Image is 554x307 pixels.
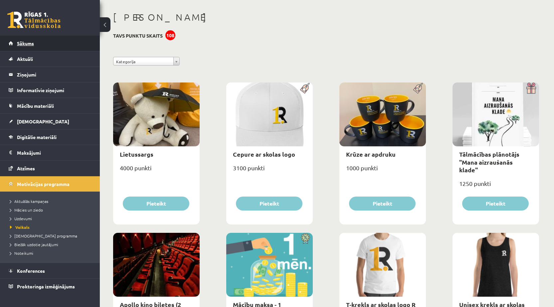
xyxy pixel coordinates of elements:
[9,82,92,98] a: Informatīvie ziņojumi
[411,82,426,94] img: Populāra prece
[236,197,302,211] button: Pieteikt
[10,199,48,204] span: Aktuālās kampaņas
[17,181,70,187] span: Motivācijas programma
[10,233,93,239] a: [DEMOGRAPHIC_DATA] programma
[113,162,200,179] div: 4000 punkti
[10,241,93,247] a: Biežāk uzdotie jautājumi
[10,250,93,256] a: Noteikumi
[113,57,180,66] a: Kategorija
[10,233,77,238] span: [DEMOGRAPHIC_DATA] programma
[9,161,92,176] a: Atzīmes
[9,51,92,67] a: Aktuāli
[120,150,153,158] a: Lietussargs
[17,283,75,289] span: Proktoringa izmēģinājums
[233,150,295,158] a: Cepure ar skolas logo
[7,12,61,28] a: Rīgas 1. Tālmācības vidusskola
[349,197,416,211] button: Pieteikt
[10,216,32,221] span: Uzdevumi
[123,197,189,211] button: Pieteikt
[453,178,539,195] div: 1250 punkti
[339,162,426,179] div: 1000 punkti
[9,263,92,278] a: Konferences
[9,145,92,160] a: Maksājumi
[165,30,175,40] div: 108
[10,216,93,222] a: Uzdevumi
[10,207,93,213] a: Mācies un ziedo
[116,57,171,66] span: Kategorija
[17,82,92,98] legend: Informatīvie ziņojumi
[226,162,313,179] div: 3100 punkti
[9,36,92,51] a: Sākums
[17,165,35,171] span: Atzīmes
[113,33,163,39] h3: Tavs punktu skaits
[298,82,313,94] img: Populāra prece
[10,225,30,230] span: Veikals
[462,197,529,211] button: Pieteikt
[17,40,34,46] span: Sākums
[17,103,54,109] span: Mācību materiāli
[10,198,93,204] a: Aktuālās kampaņas
[9,67,92,82] a: Ziņojumi
[10,224,93,230] a: Veikals
[346,150,396,158] a: Krūze ar apdruku
[113,12,539,23] h1: [PERSON_NAME]
[17,67,92,82] legend: Ziņojumi
[10,242,58,247] span: Biežāk uzdotie jautājumi
[9,98,92,113] a: Mācību materiāli
[17,145,92,160] legend: Maksājumi
[459,150,519,174] a: Tālmācības plānotājs "Mana aizraušanās klade"
[17,118,69,124] span: [DEMOGRAPHIC_DATA]
[17,56,33,62] span: Aktuāli
[9,176,92,192] a: Motivācijas programma
[9,279,92,294] a: Proktoringa izmēģinājums
[298,233,313,244] img: Atlaide
[524,82,539,94] img: Dāvana ar pārsteigumu
[9,114,92,129] a: [DEMOGRAPHIC_DATA]
[10,207,43,213] span: Mācies un ziedo
[9,129,92,145] a: Digitālie materiāli
[17,268,45,274] span: Konferences
[17,134,57,140] span: Digitālie materiāli
[10,250,33,256] span: Noteikumi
